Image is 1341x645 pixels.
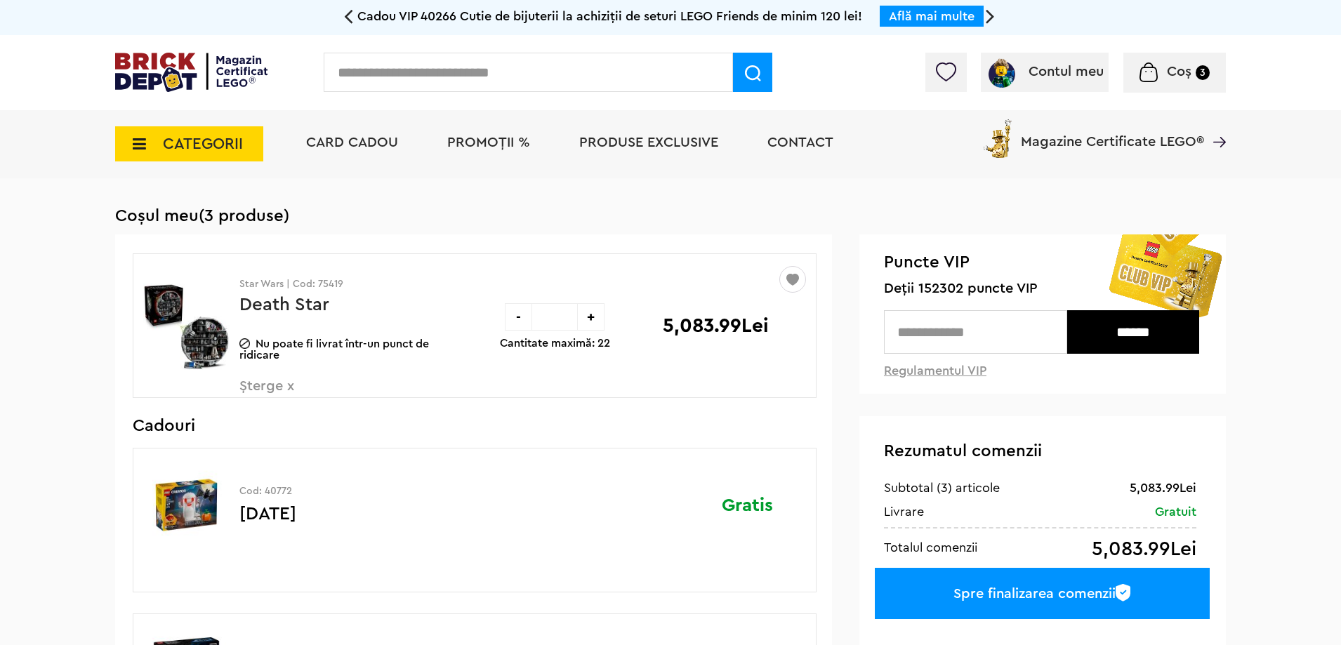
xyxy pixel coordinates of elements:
span: Coș [1167,65,1191,79]
span: Șterge x [239,379,404,409]
a: Regulamentul VIP [884,364,986,377]
div: - [505,303,532,331]
div: Subtotal (3) articole [884,479,1000,496]
span: Magazine Certificate LEGO® [1021,117,1204,149]
p: Star Wars | Cod: 75419 [239,279,440,289]
div: Gratuit [1155,503,1196,520]
img: Death Star [143,274,230,379]
div: 5,083.99Lei [1092,539,1196,559]
span: CATEGORII [163,136,243,152]
span: Rezumatul comenzii [884,443,1042,460]
small: 3 [1196,65,1210,80]
span: Puncte VIP [884,252,1202,274]
div: Gratis [663,448,773,561]
div: Livrare [884,503,924,520]
div: Totalul comenzii [884,539,977,556]
a: Produse exclusive [579,135,718,149]
a: Death Star [239,295,329,314]
p: Cod: 40772 [239,486,440,496]
a: Spre finalizarea comenzii [875,568,1210,619]
img: Halloween [143,453,230,558]
a: Card Cadou [306,135,398,149]
div: 5,083.99Lei [1130,479,1196,496]
a: Află mai multe [889,10,975,22]
p: 5,083.99Lei [663,316,769,335]
p: Nu poate fi livrat într-un punct de ridicare [239,338,440,361]
p: [DATE] [239,505,440,541]
a: PROMOȚII % [447,135,530,149]
h3: Cadouri [133,419,817,433]
a: Magazine Certificate LEGO® [1204,117,1226,131]
span: (3 produse) [199,208,289,225]
a: Contul meu [986,65,1104,79]
span: Cadou VIP 40266 Cutie de bijuterii la achiziții de seturi LEGO Friends de minim 120 lei! [357,10,862,22]
p: Cantitate maximă: 22 [500,338,610,349]
span: Deții 152302 puncte VIP [884,281,1202,297]
span: Contul meu [1029,65,1104,79]
a: Contact [767,135,833,149]
h1: Coșul meu [115,206,1226,226]
div: + [577,303,605,331]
